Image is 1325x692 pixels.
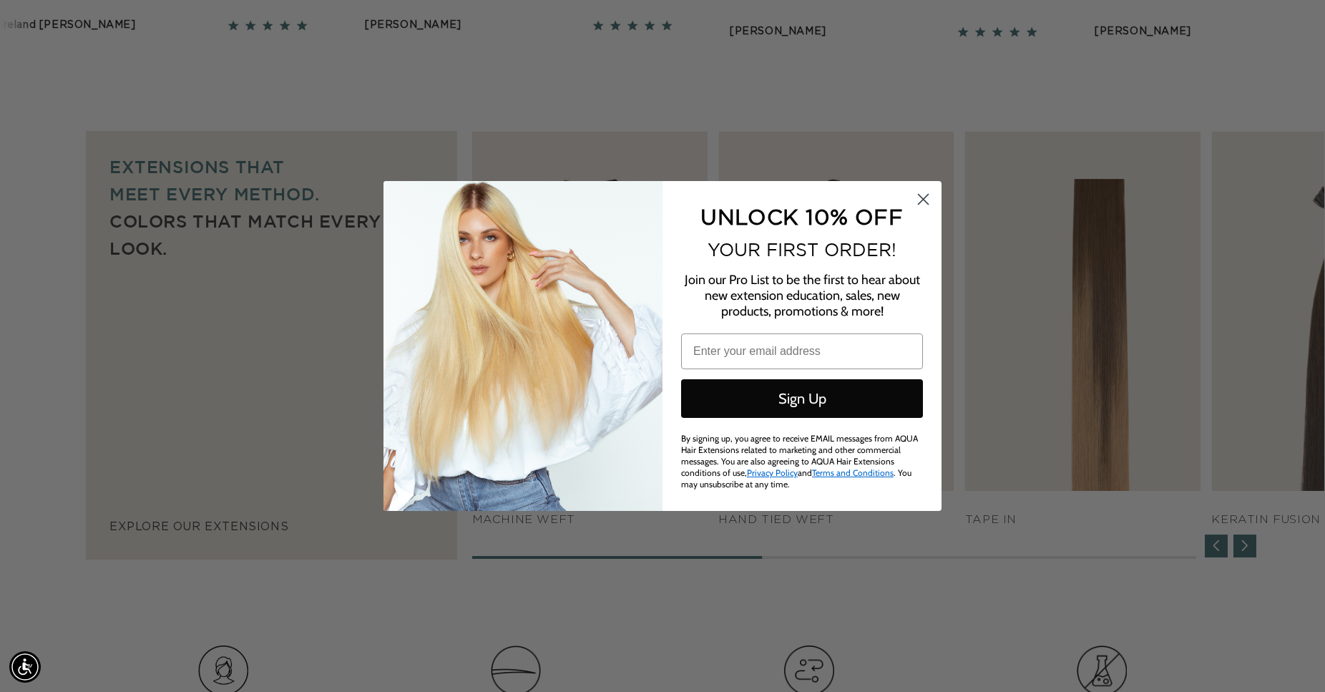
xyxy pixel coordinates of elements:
[681,433,918,489] span: By signing up, you agree to receive EMAIL messages from AQUA Hair Extensions related to marketing...
[911,187,936,212] button: Close dialog
[708,240,896,260] span: YOUR FIRST ORDER!
[700,205,903,228] span: UNLOCK 10% OFF
[681,379,923,418] button: Sign Up
[685,272,920,319] span: Join our Pro List to be the first to hear about new extension education, sales, new products, pro...
[1253,623,1325,692] iframe: Chat Widget
[9,651,41,683] div: Accessibility Menu
[747,467,798,478] a: Privacy Policy
[812,467,894,478] a: Terms and Conditions
[681,333,923,369] input: Enter your email address
[383,181,662,511] img: daab8b0d-f573-4e8c-a4d0-05ad8d765127.png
